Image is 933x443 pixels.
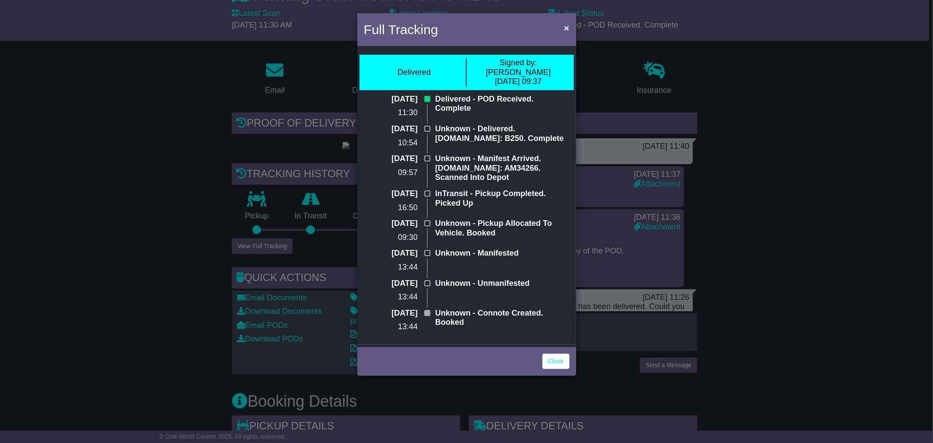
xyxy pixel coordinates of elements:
p: 13:44 [364,263,418,272]
p: 11:30 [364,108,418,118]
h4: Full Tracking [364,20,438,39]
p: 10:54 [364,138,418,148]
p: [DATE] [364,309,418,318]
div: Delivered [398,68,431,77]
p: 13:44 [364,322,418,332]
p: [DATE] [364,279,418,288]
p: [DATE] [364,154,418,164]
p: Unknown - Pickup Allocated To Vehicle. Booked [435,219,570,238]
p: [DATE] [364,189,418,199]
button: Close [559,19,573,37]
p: Unknown - Manifest Arrived. [DOMAIN_NAME]: AM34266. Scanned Into Depot [435,154,570,183]
p: [DATE] [364,249,418,258]
a: Close [542,354,570,369]
p: 13:44 [364,292,418,302]
span: × [564,23,569,33]
div: [PERSON_NAME] [DATE] 09:37 [471,58,566,87]
p: Unknown - Manifested [435,249,570,258]
p: Unknown - Unmanifested [435,279,570,288]
p: [DATE] [364,95,418,104]
p: 09:30 [364,233,418,243]
span: Signed by: [500,58,537,67]
p: [DATE] [364,219,418,229]
p: 09:57 [364,168,418,178]
p: InTransit - Pickup Completed. Picked Up [435,189,570,208]
p: Unknown - Delivered. [DOMAIN_NAME]: B250. Complete [435,124,570,143]
p: Delivered - POD Received. Complete [435,95,570,113]
p: Unknown - Connote Created. Booked [435,309,570,327]
p: 16:50 [364,203,418,213]
p: [DATE] [364,124,418,134]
